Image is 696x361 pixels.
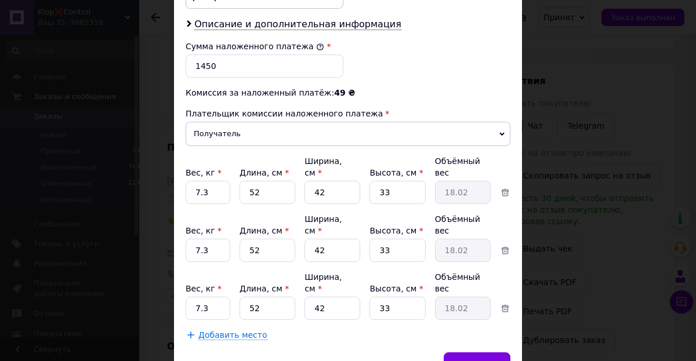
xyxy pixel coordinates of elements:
[194,19,401,30] span: Описание и дополнительная информация
[435,271,491,294] div: Объёмный вес
[369,284,423,293] label: Высота, см
[369,168,423,177] label: Высота, см
[304,156,342,177] label: Ширина, см
[334,88,355,97] span: 49 ₴
[186,284,222,293] label: Вес, кг
[186,122,510,146] span: Получатель
[240,168,289,177] label: Длина, см
[240,226,289,235] label: Длина, см
[186,226,222,235] label: Вес, кг
[240,284,289,293] label: Длина, см
[435,213,491,236] div: Объёмный вес
[198,330,267,340] span: Добавить место
[435,155,491,178] div: Объёмный вес
[304,272,342,293] label: Ширина, см
[186,87,510,99] div: Комиссия за наложенный платёж:
[186,168,222,177] label: Вес, кг
[304,214,342,235] label: Ширина, см
[186,109,383,118] span: Плательщик комиссии наложенного платежа
[186,42,324,51] label: Сумма наложенного платежа
[369,226,423,235] label: Высота, см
